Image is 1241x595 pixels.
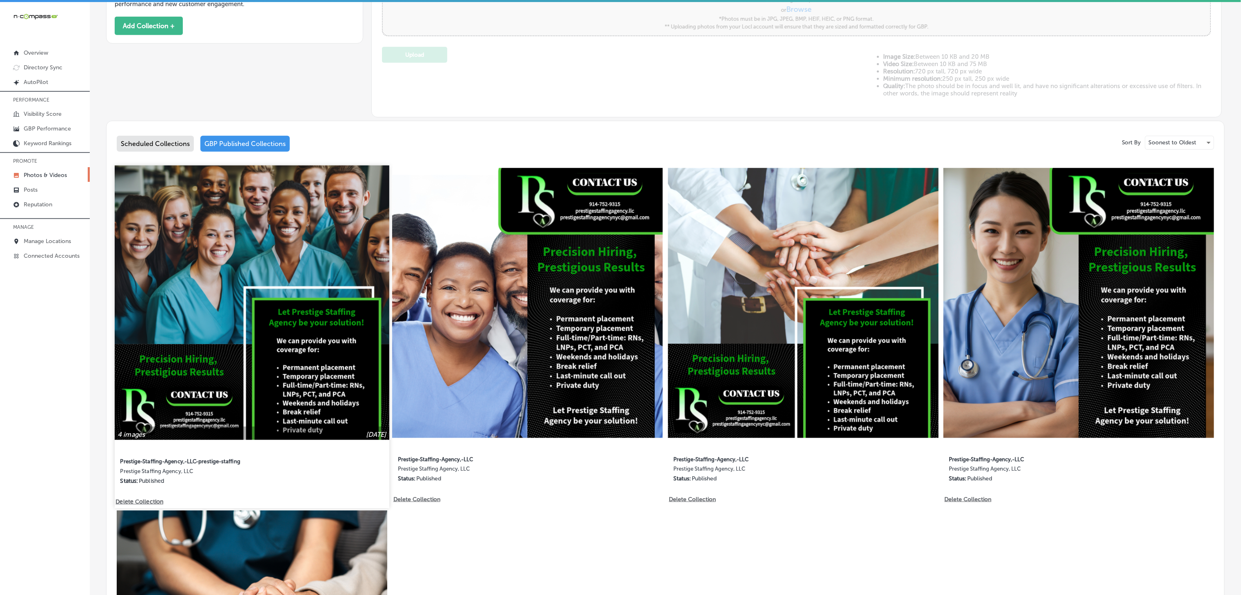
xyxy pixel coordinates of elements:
p: GBP Performance [24,125,71,132]
p: Connected Accounts [24,252,80,259]
p: Status: [398,475,415,482]
p: Status: [673,475,691,482]
img: Collection thumbnail [944,168,1214,438]
p: Published [416,475,441,482]
label: Prestige-Staffing-Agency,-LLC-prestige-staffing [120,453,309,468]
p: Published [968,475,992,482]
div: Scheduled Collections [117,136,194,152]
p: [DATE] [366,431,386,438]
p: Photos & Videos [24,172,67,179]
label: Prestige-Staffing-Agency,-LLC [673,451,859,466]
p: Manage Locations [24,238,71,245]
p: Soonest to Oldest [1149,139,1197,146]
label: Prestige Staffing Agency, LLC [673,466,859,475]
p: AutoPilot [24,79,48,86]
img: Collection thumbnail [392,168,663,438]
img: Collection thumbnail [115,165,389,440]
div: Soonest to Oldest [1146,136,1214,149]
p: Delete Collection [945,496,991,503]
p: Status: [120,478,138,484]
p: Sort By [1122,139,1141,146]
p: Overview [24,49,48,56]
div: GBP Published Collections [200,136,290,152]
label: Prestige Staffing Agency, LLC [949,466,1135,475]
p: Delete Collection [115,498,162,505]
button: Add Collection + [115,17,183,35]
p: Visibility Score [24,111,62,117]
p: 4 images [118,431,145,438]
label: Prestige-Staffing-Agency,-LLC [949,451,1135,466]
p: Posts [24,186,38,193]
p: Directory Sync [24,64,62,71]
label: Prestige-Staffing-Agency,-LLC [398,451,584,466]
p: Status: [949,475,967,482]
img: 660ab0bf-5cc7-4cb8-ba1c-48b5ae0f18e60NCTV_CLogo_TV_Black_-500x88.png [13,13,58,20]
img: Collection thumbnail [668,168,939,438]
p: Keyword Rankings [24,140,71,147]
p: Published [692,475,717,482]
p: Delete Collection [669,496,715,503]
p: Published [139,478,164,484]
p: Reputation [24,201,52,208]
label: Prestige Staffing Agency, LLC [398,466,584,475]
label: Prestige Staffing Agency, LLC [120,468,309,477]
p: Delete Collection [393,496,440,503]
